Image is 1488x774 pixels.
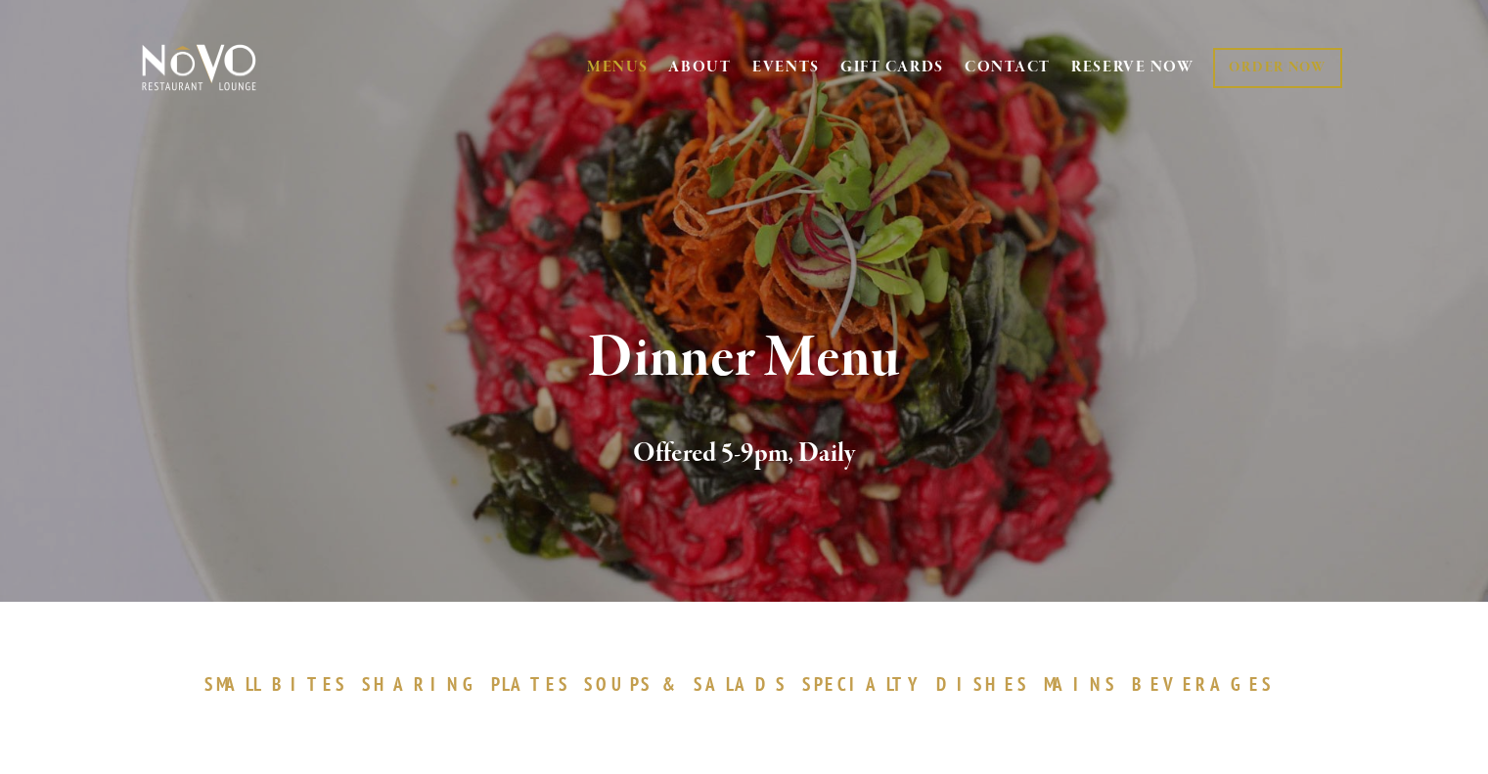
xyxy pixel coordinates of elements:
[362,672,579,696] a: SHARINGPLATES
[1213,48,1341,88] a: ORDER NOW
[174,433,1315,475] h2: Offered 5-9pm, Daily
[965,49,1051,86] a: CONTACT
[587,58,649,77] a: MENUS
[1132,672,1275,696] span: BEVERAGES
[840,49,944,86] a: GIFT CARDS
[1132,672,1285,696] a: BEVERAGES
[1071,49,1195,86] a: RESERVE NOW
[204,672,358,696] a: SMALLBITES
[662,672,684,696] span: &
[1044,672,1127,696] a: MAINS
[802,672,927,696] span: SPECIALTY
[668,58,732,77] a: ABOUT
[584,672,796,696] a: SOUPS&SALADS
[1044,672,1117,696] span: MAINS
[204,672,263,696] span: SMALL
[936,672,1029,696] span: DISHES
[491,672,570,696] span: PLATES
[272,672,347,696] span: BITES
[694,672,788,696] span: SALADS
[362,672,481,696] span: SHARING
[584,672,653,696] span: SOUPS
[802,672,1039,696] a: SPECIALTYDISHES
[752,58,820,77] a: EVENTS
[138,43,260,92] img: Novo Restaurant &amp; Lounge
[174,327,1315,390] h1: Dinner Menu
